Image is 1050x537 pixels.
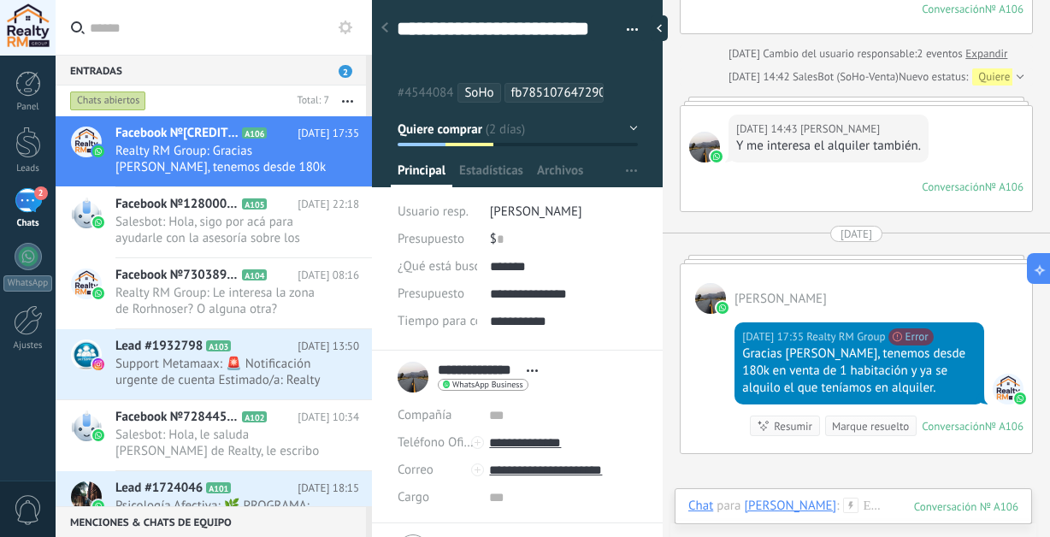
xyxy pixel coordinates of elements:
div: [DATE] [729,45,763,62]
div: № A106 [985,180,1023,194]
span: WhatsApp Business [452,381,523,389]
div: Entradas [56,55,366,86]
a: Lead #1932798 A103 [DATE] 13:50 Support Metamaax: 🚨 Notificación urgente de cuenta Estimado/a: Re... [56,329,372,399]
span: Lead #1932798 [115,338,203,355]
img: waba.svg [1014,392,1026,404]
span: Juan Pastora I [734,291,827,307]
a: Expandir [965,45,1007,62]
div: Juan Pastora I [744,498,836,513]
span: Psicología Afectiva: 🌿 PROGRAMA: 🩷Reconexión corporal desde un enfoque integrador Una experiencia... [115,498,327,530]
div: Ajustes [3,340,53,351]
span: Salesbot: Hola, le saluda [PERSON_NAME] de Realty, le escribo en respuesta al formulario que llen... [115,427,327,459]
div: [DATE] 14:42 [729,68,793,86]
span: para [717,498,740,515]
span: [PERSON_NAME] [490,204,582,220]
span: Realty RM Group: Le interesa la zona de Rorhnoser? O alguna otra? [115,285,327,317]
span: [DATE] 13:50 [298,338,359,355]
img: waba.svg [92,500,104,512]
div: $ [490,226,638,253]
a: Facebook №730389963195640 A104 [DATE] 08:16 Realty RM Group: Le interesa la zona de Rorhnoser? O ... [56,258,372,328]
span: 2 eventos [917,45,962,62]
div: Cambio del usuario responsable: [729,45,1007,62]
span: A103 [206,340,231,351]
span: Juan Pastora I [800,121,880,138]
div: Menciones & Chats de equipo [56,506,366,537]
span: Realty RM Group (Oficina de Venta) [806,328,885,345]
div: WhatsApp [3,275,52,292]
span: Teléfono Oficina [398,434,487,451]
span: Facebook №730389963195640 [115,267,239,284]
span: fb785107647290707 [511,85,628,101]
div: Usuario resp. [398,198,477,226]
span: Salesbot: Hola, sigo por acá para ayudarle con la asesoría sobre los apartamentos disponibles. [115,214,327,246]
span: : [836,498,839,515]
span: A104 [242,269,267,280]
img: waba.svg [92,287,104,299]
div: № A106 [985,419,1023,434]
span: Usuario resp. [398,204,469,220]
div: Panel [3,102,53,113]
div: Conversación [922,2,985,16]
span: Realty RM Group [993,374,1023,404]
span: Lead #1724046 [115,480,203,497]
span: SalesBot (SoHo-Venta) [793,69,899,84]
span: SoHo [464,85,493,101]
span: Nuevo estatus: [899,68,968,86]
div: 106 [914,499,1018,514]
span: Facebook №1280005713761957 [115,196,239,213]
div: Presupuesto [398,280,477,308]
span: [DATE] 08:16 [298,267,359,284]
div: Cargo [398,484,476,511]
div: Gracias [PERSON_NAME], tenemos desde 180k en venta de 1 habitación y ya se alquilo el que teníamo... [742,345,976,397]
span: Presupuesto [398,287,464,300]
div: ¿Qué está buscando? [398,253,477,280]
img: waba.svg [711,150,723,162]
span: 2 [34,186,48,200]
div: Presupuesto [398,226,477,253]
button: Correo [398,457,434,484]
a: Facebook №[CREDIT_CARD_NUMBER] A106 [DATE] 17:35 Realty RM Group: Gracias [PERSON_NAME], tenemos ... [56,116,372,186]
div: Y me interesa el alquiler también. [736,138,921,155]
span: Error [888,328,934,345]
span: #4544084 [398,85,453,101]
div: Resumir [774,418,812,434]
span: Cargo [398,491,429,504]
span: Archivos [537,162,583,187]
a: Facebook №728445719999177 A102 [DATE] 10:34 Salesbot: Hola, le saluda [PERSON_NAME] de Realty, le... [56,400,372,470]
span: A101 [206,482,231,493]
span: Realty RM Group: Gracias [PERSON_NAME], tenemos desde 180k en venta de 1 habitación y ya se alqui... [115,143,327,175]
div: Tiempo para comprar [398,308,477,335]
img: waba.svg [92,216,104,228]
span: Tiempo para comprar [398,315,515,328]
div: Marque resuelto [832,418,909,434]
button: Teléfono Oficina [398,429,476,457]
span: Juan Pastora I [689,132,720,162]
div: Chats [3,218,53,229]
span: [DATE] 10:34 [298,409,359,426]
div: Leads [3,163,53,174]
img: instagram.svg [92,358,104,370]
span: A102 [242,411,267,422]
div: Conversación [922,419,985,434]
div: [DATE] [841,226,872,242]
span: Juan Pastora I [695,283,726,314]
span: A106 [242,127,267,139]
span: A105 [242,198,267,209]
span: Presupuesto [398,231,464,247]
span: [DATE] 17:35 [298,125,359,142]
div: № A106 [985,2,1023,16]
div: Conversación [922,180,985,194]
span: 2 [339,65,352,78]
span: Principal [398,162,445,187]
span: Support Metamaax: 🚨 Notificación urgente de cuenta Estimado/a: Realty RM Group Hemos programado l... [115,356,327,388]
div: Compañía [398,402,476,429]
span: [DATE] 18:15 [298,480,359,497]
div: Ocultar [651,15,668,41]
a: Facebook №1280005713761957 A105 [DATE] 22:18 Salesbot: Hola, sigo por acá para ayudarle con la as... [56,187,372,257]
span: Facebook №[CREDIT_CARD_NUMBER] [115,125,239,142]
img: waba.svg [717,302,729,314]
div: [DATE] 17:35 [742,328,806,345]
div: Total: 7 [291,92,329,109]
div: Chats abiertos [70,91,146,111]
span: ¿Qué está buscando? [398,260,513,273]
